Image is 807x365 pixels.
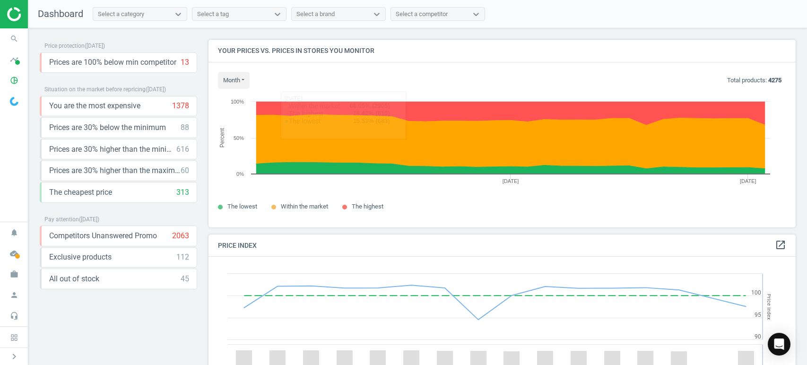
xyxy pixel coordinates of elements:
[38,8,83,19] span: Dashboard
[5,51,23,69] i: timeline
[5,244,23,262] i: cloud_done
[98,10,144,18] div: Select a category
[5,265,23,283] i: work
[85,43,105,49] span: ( [DATE] )
[79,216,99,223] span: ( [DATE] )
[5,30,23,48] i: search
[44,43,85,49] span: Price protection
[227,203,257,210] span: The lowest
[219,128,226,148] tspan: Percent
[766,294,772,320] tspan: Price Index
[396,10,448,18] div: Select a competitor
[775,239,786,252] a: open_in_new
[181,122,189,133] div: 88
[176,252,189,262] div: 112
[44,216,79,223] span: Pay attention
[296,10,335,18] div: Select a brand
[5,71,23,89] i: pie_chart_outlined
[768,77,781,84] b: 4275
[5,224,23,242] i: notifications
[146,86,166,93] span: ( [DATE] )
[49,57,176,68] span: Prices are 100% below min competitor
[176,144,189,155] div: 616
[10,97,18,106] img: wGWNvw8QSZomAAAAABJRU5ErkJggg==
[208,40,796,62] h4: Your prices vs. prices in stores you monitor
[755,312,761,318] text: 95
[181,274,189,284] div: 45
[503,178,519,184] tspan: [DATE]
[49,144,176,155] span: Prices are 30% higher than the minimum
[218,72,250,89] button: month
[181,57,189,68] div: 13
[49,252,112,262] span: Exclusive products
[208,235,796,257] h4: Price Index
[7,7,74,21] img: ajHJNr6hYgQAAAAASUVORK5CYII=
[49,122,166,133] span: Prices are 30% below the minimum
[236,171,244,177] text: 0%
[172,101,189,111] div: 1378
[49,231,157,241] span: Competitors Unanswered Promo
[281,203,328,210] span: Within the market
[775,239,786,251] i: open_in_new
[172,231,189,241] div: 2063
[727,76,781,85] p: Total products:
[49,165,181,176] span: Prices are 30% higher than the maximal
[5,307,23,325] i: headset_mic
[352,203,383,210] span: The highest
[49,187,112,198] span: The cheapest price
[2,350,26,363] button: chevron_right
[5,286,23,304] i: person
[231,99,244,104] text: 100%
[755,333,761,340] text: 90
[768,333,790,356] div: Open Intercom Messenger
[49,274,99,284] span: All out of stock
[234,135,244,141] text: 50%
[197,10,229,18] div: Select a tag
[49,101,140,111] span: You are the most expensive
[181,165,189,176] div: 60
[751,289,761,296] text: 100
[9,351,20,362] i: chevron_right
[44,86,146,93] span: Situation on the market before repricing
[740,178,756,184] tspan: [DATE]
[176,187,189,198] div: 313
